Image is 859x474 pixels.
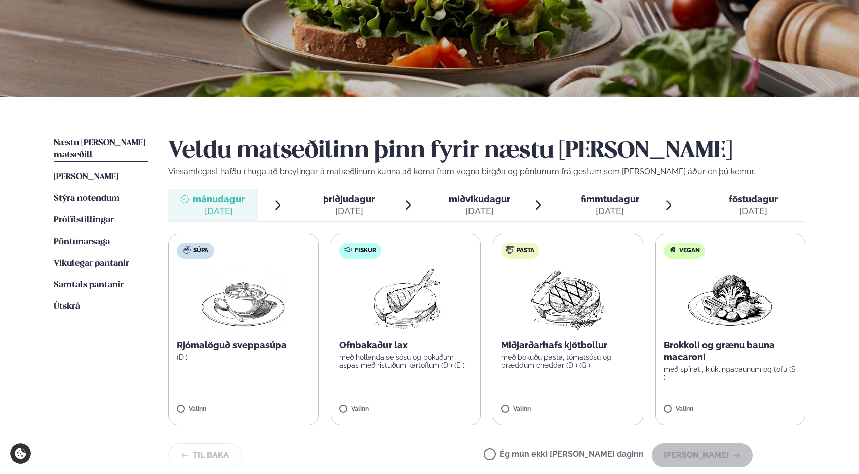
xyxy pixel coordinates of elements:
[54,302,80,311] span: Útskrá
[177,353,310,361] p: (D )
[193,194,245,204] span: mánudagur
[54,301,80,313] a: Útskrá
[10,443,31,464] a: Cookie settings
[183,246,191,254] img: soup.svg
[54,214,114,226] a: Prófílstillingar
[679,247,700,255] span: Vegan
[501,353,635,369] p: með bökuðu pasta, tómatsósu og bræddum cheddar (D ) (G )
[361,267,450,331] img: Fish.png
[729,205,778,217] div: [DATE]
[193,205,245,217] div: [DATE]
[449,194,510,204] span: miðvikudagur
[54,236,110,248] a: Pöntunarsaga
[501,339,635,351] p: Miðjarðarhafs kjötbollur
[581,194,639,204] span: fimmtudagur
[168,166,805,178] p: Vinsamlegast hafðu í huga að breytingar á matseðlinum kunna að koma fram vegna birgða og pöntunum...
[339,339,473,351] p: Ofnbakaður lax
[506,246,514,254] img: pasta.svg
[729,194,778,204] span: föstudagur
[355,247,376,255] span: Fiskur
[54,137,148,162] a: Næstu [PERSON_NAME] matseðill
[54,193,120,205] a: Stýra notendum
[652,443,753,467] button: [PERSON_NAME]
[339,353,473,369] p: með hollandaise sósu og bökuðum aspas með ristuðum kartöflum (D ) (E )
[193,247,208,255] span: Súpa
[54,281,124,289] span: Samtals pantanir
[54,194,120,203] span: Stýra notendum
[344,246,352,254] img: fish.svg
[54,279,124,291] a: Samtals pantanir
[323,194,375,204] span: þriðjudagur
[686,267,774,331] img: Vegan.png
[54,171,118,183] a: [PERSON_NAME]
[664,365,797,381] p: með spínati, kjúklingabaunum og tofu (S )
[517,247,534,255] span: Pasta
[669,246,677,254] img: Vegan.svg
[168,443,242,467] button: Til baka
[177,339,310,351] p: Rjómalöguð sveppasúpa
[54,258,129,270] a: Vikulegar pantanir
[449,205,510,217] div: [DATE]
[54,216,114,224] span: Prófílstillingar
[54,139,145,160] span: Næstu [PERSON_NAME] matseðill
[199,267,287,331] img: Soup.png
[523,267,612,331] img: Beef-Meat.png
[323,205,375,217] div: [DATE]
[54,259,129,268] span: Vikulegar pantanir
[168,137,805,166] h2: Veldu matseðilinn þinn fyrir næstu [PERSON_NAME]
[54,173,118,181] span: [PERSON_NAME]
[581,205,639,217] div: [DATE]
[664,339,797,363] p: Brokkoli og grænu bauna macaroni
[54,238,110,246] span: Pöntunarsaga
